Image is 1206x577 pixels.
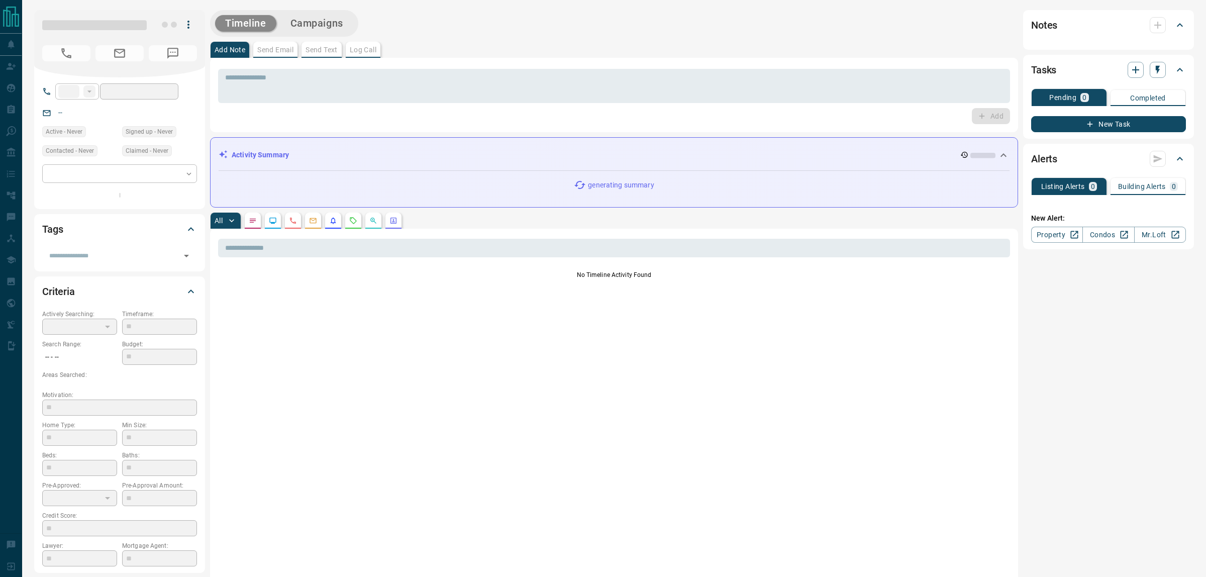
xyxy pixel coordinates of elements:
[1031,227,1083,243] a: Property
[369,217,377,225] svg: Opportunities
[1031,17,1057,33] h2: Notes
[1172,183,1176,190] p: 0
[149,45,197,61] span: No Number
[42,541,117,550] p: Lawyer:
[1134,227,1186,243] a: Mr.Loft
[269,217,277,225] svg: Lead Browsing Activity
[95,45,144,61] span: No Email
[122,541,197,550] p: Mortgage Agent:
[1118,183,1166,190] p: Building Alerts
[42,310,117,319] p: Actively Searching:
[42,221,63,237] h2: Tags
[122,481,197,490] p: Pre-Approval Amount:
[588,180,654,190] p: generating summary
[349,217,357,225] svg: Requests
[42,451,117,460] p: Beds:
[329,217,337,225] svg: Listing Alerts
[58,109,62,117] a: --
[309,217,317,225] svg: Emails
[1031,13,1186,37] div: Notes
[42,45,90,61] span: No Number
[215,15,276,32] button: Timeline
[126,146,168,156] span: Claimed - Never
[1031,116,1186,132] button: New Task
[122,310,197,319] p: Timeframe:
[280,15,353,32] button: Campaigns
[122,451,197,460] p: Baths:
[1031,213,1186,224] p: New Alert:
[122,340,197,349] p: Budget:
[215,217,223,224] p: All
[232,150,289,160] p: Activity Summary
[1082,227,1134,243] a: Condos
[42,481,117,490] p: Pre-Approved:
[42,340,117,349] p: Search Range:
[42,421,117,430] p: Home Type:
[122,421,197,430] p: Min Size:
[1031,147,1186,171] div: Alerts
[126,127,173,137] span: Signed up - Never
[179,249,193,263] button: Open
[1041,183,1085,190] p: Listing Alerts
[215,46,245,53] p: Add Note
[42,349,117,365] p: -- - --
[1031,58,1186,82] div: Tasks
[1049,94,1076,101] p: Pending
[42,217,197,241] div: Tags
[42,370,197,379] p: Areas Searched:
[389,217,397,225] svg: Agent Actions
[1031,151,1057,167] h2: Alerts
[1031,62,1056,78] h2: Tasks
[42,511,197,520] p: Credit Score:
[218,270,1010,279] p: No Timeline Activity Found
[46,146,94,156] span: Contacted - Never
[42,391,197,400] p: Motivation:
[1082,94,1086,101] p: 0
[46,127,82,137] span: Active - Never
[42,283,75,300] h2: Criteria
[1091,183,1095,190] p: 0
[219,146,1010,164] div: Activity Summary
[1130,94,1166,102] p: Completed
[289,217,297,225] svg: Calls
[249,217,257,225] svg: Notes
[42,279,197,304] div: Criteria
